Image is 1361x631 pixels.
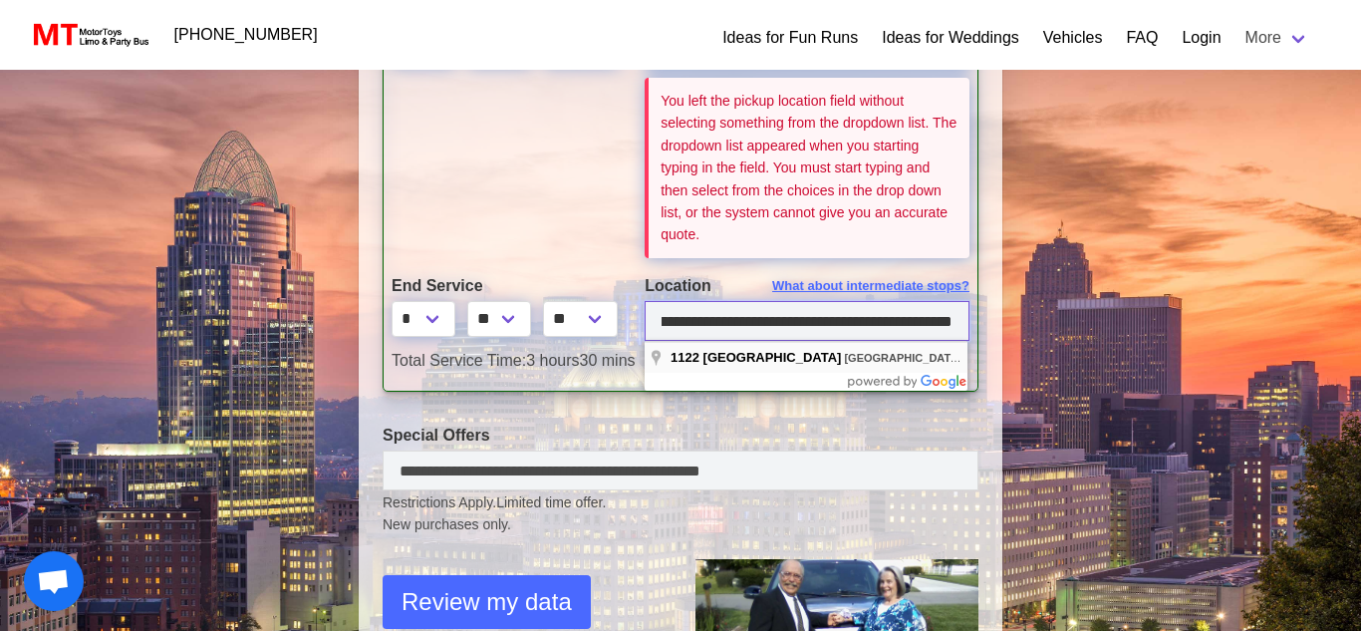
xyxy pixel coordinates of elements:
[383,514,978,535] span: New purchases only.
[496,492,606,513] span: Limited time offer.
[392,352,526,369] span: Total Service Time:
[703,350,842,365] span: [GEOGRAPHIC_DATA]
[28,21,150,49] img: MotorToys Logo
[24,551,84,611] div: Open chat
[1233,18,1321,58] a: More
[661,93,956,242] small: You left the pickup location field without selecting something from the dropdown list. The dropdo...
[383,494,978,535] small: Restrictions Apply.
[671,350,699,365] span: 1122
[844,352,1133,364] span: , ,
[722,26,858,50] a: Ideas for Fun Runs
[392,274,615,298] label: End Service
[772,276,969,296] span: What about intermediate stops?
[383,424,978,448] label: Special Offers
[1043,26,1103,50] a: Vehicles
[1182,26,1221,50] a: Login
[964,352,979,364] span: NY
[402,584,572,620] span: Review my data
[882,26,1019,50] a: Ideas for Weddings
[645,277,711,294] span: Location
[580,352,636,369] span: 30 mins
[377,349,984,373] div: 3 hours
[383,575,591,629] button: Review my data
[844,352,961,364] span: [GEOGRAPHIC_DATA]
[162,15,330,55] a: [PHONE_NUMBER]
[1126,26,1158,50] a: FAQ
